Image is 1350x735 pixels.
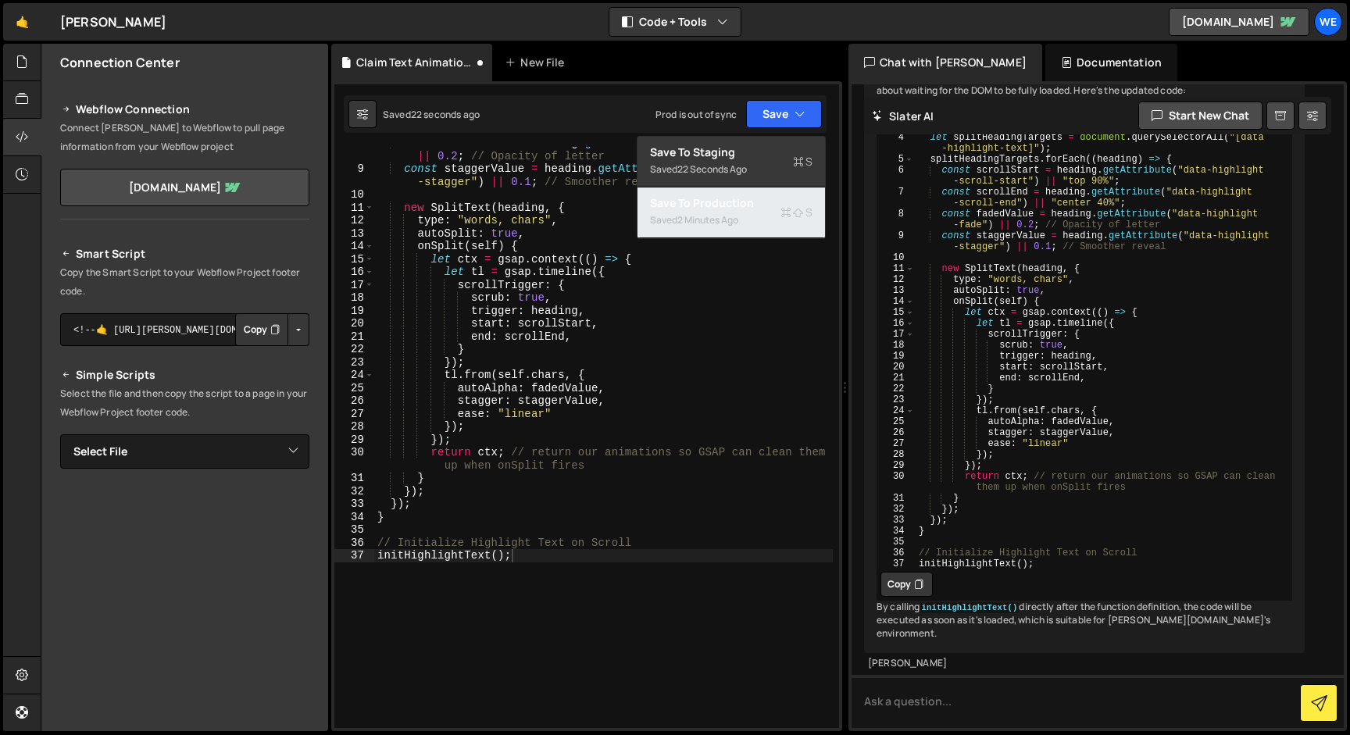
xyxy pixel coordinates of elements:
div: 22 seconds ago [411,108,480,121]
div: 37 [878,558,914,569]
a: [DOMAIN_NAME] [1169,8,1309,36]
div: 32 [334,485,374,498]
div: 27 [878,438,914,449]
div: 24 [334,369,374,382]
div: 35 [334,523,374,537]
div: 29 [878,460,914,471]
a: [DOMAIN_NAME] [60,169,309,206]
div: 25 [878,416,914,427]
p: Copy the Smart Script to your Webflow Project footer code. [60,263,309,301]
div: Chat with [PERSON_NAME] [848,44,1042,81]
div: 14 [878,296,914,307]
div: 17 [334,279,374,292]
div: 21 [334,330,374,344]
div: 5 [878,154,914,165]
div: 18 [878,340,914,351]
div: 13 [878,285,914,296]
h2: Webflow Connection [60,100,309,119]
div: New File [505,55,570,70]
div: Documentation [1045,44,1177,81]
div: Saved [650,211,812,230]
div: 37 [334,549,374,562]
div: 9 [878,230,914,252]
div: 24 [878,405,914,416]
p: Select the file and then copy the script to a page in your Webflow Project footer code. [60,384,309,422]
div: 20 [878,362,914,373]
button: Save to ProductionS Saved2 minutes ago [637,187,825,238]
div: 31 [334,472,374,485]
div: Prod is out of sync [655,108,737,121]
div: [PERSON_NAME] [868,657,1301,670]
div: [PERSON_NAME] [60,12,166,31]
div: 16 [334,266,374,279]
div: 32 [878,504,914,515]
div: 30 [878,471,914,493]
div: 22 seconds ago [677,162,747,176]
div: To make the code correct without using the event, you can simply call the function directly after... [864,33,1305,653]
div: Save to Staging [650,145,812,160]
div: 26 [878,427,914,438]
div: 28 [334,420,374,434]
div: 26 [334,394,374,408]
p: Connect [PERSON_NAME] to Webflow to pull page information from your Webflow project [60,119,309,156]
div: 34 [878,526,914,537]
div: 9 [334,162,374,188]
button: Copy [880,572,933,597]
h2: Smart Script [60,244,309,263]
h2: Simple Scripts [60,366,309,384]
div: 31 [878,493,914,504]
div: 11 [334,202,374,215]
div: 33 [878,515,914,526]
div: 22 [878,384,914,394]
button: Save [746,100,822,128]
div: 17 [878,329,914,340]
h2: Connection Center [60,54,180,71]
div: 20 [334,317,374,330]
div: 8 [334,137,374,162]
div: 12 [334,214,374,227]
div: Claim Text Animation.js [356,55,473,70]
div: Saved [383,108,480,121]
div: 15 [334,253,374,266]
div: Saved [650,160,812,179]
div: 13 [334,227,374,241]
button: Code + Tools [609,8,741,36]
div: 30 [334,446,374,472]
div: 6 [878,165,914,187]
div: 15 [878,307,914,318]
div: 36 [878,548,914,558]
div: 25 [334,382,374,395]
textarea: <!--🤙 [URL][PERSON_NAME][DOMAIN_NAME]> <script>document.addEventListener("DOMContentLoaded", func... [60,313,309,346]
div: 11 [878,263,914,274]
div: 34 [334,511,374,524]
a: We [1314,8,1342,36]
div: 16 [878,318,914,329]
div: Button group with nested dropdown [235,313,309,346]
h2: Slater AI [872,109,934,123]
div: 12 [878,274,914,285]
button: Start new chat [1138,102,1262,130]
button: Save to StagingS Saved22 seconds ago [637,137,825,187]
div: 10 [878,252,914,263]
div: 35 [878,537,914,548]
div: 7 [878,187,914,209]
div: 36 [334,537,374,550]
div: 28 [878,449,914,460]
div: 4 [878,132,914,154]
div: 19 [878,351,914,362]
div: 23 [334,356,374,369]
iframe: YouTube video player [60,494,311,635]
code: initHighlightText() [920,602,1020,613]
div: 23 [878,394,914,405]
div: 8 [878,209,914,230]
span: S [780,205,812,220]
div: 33 [334,498,374,511]
div: 29 [334,434,374,447]
div: 2 minutes ago [677,213,738,227]
div: 18 [334,291,374,305]
div: Save to Production [650,195,812,211]
a: 🤙 [3,3,41,41]
div: 14 [334,240,374,253]
div: 21 [878,373,914,384]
